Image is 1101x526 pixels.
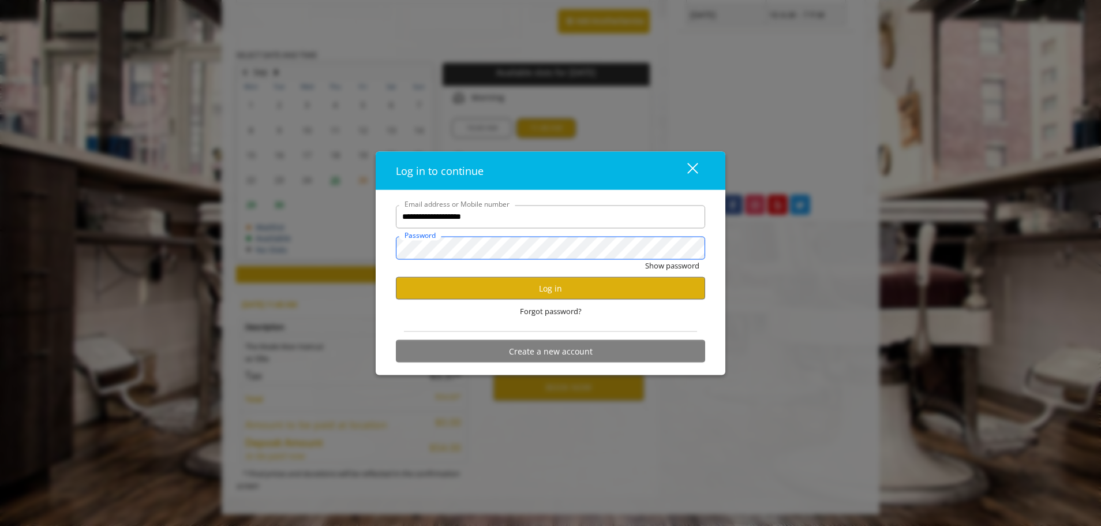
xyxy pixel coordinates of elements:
input: Password [396,236,705,259]
button: Show password [645,259,699,271]
button: Log in [396,277,705,300]
label: Password [399,229,441,240]
button: close dialog [666,159,705,182]
label: Email address or Mobile number [399,198,515,209]
input: Email address or Mobile number [396,205,705,228]
div: close dialog [674,162,697,179]
button: Create a new account [396,340,705,363]
span: Forgot password? [520,305,582,318]
span: Log in to continue [396,163,484,177]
